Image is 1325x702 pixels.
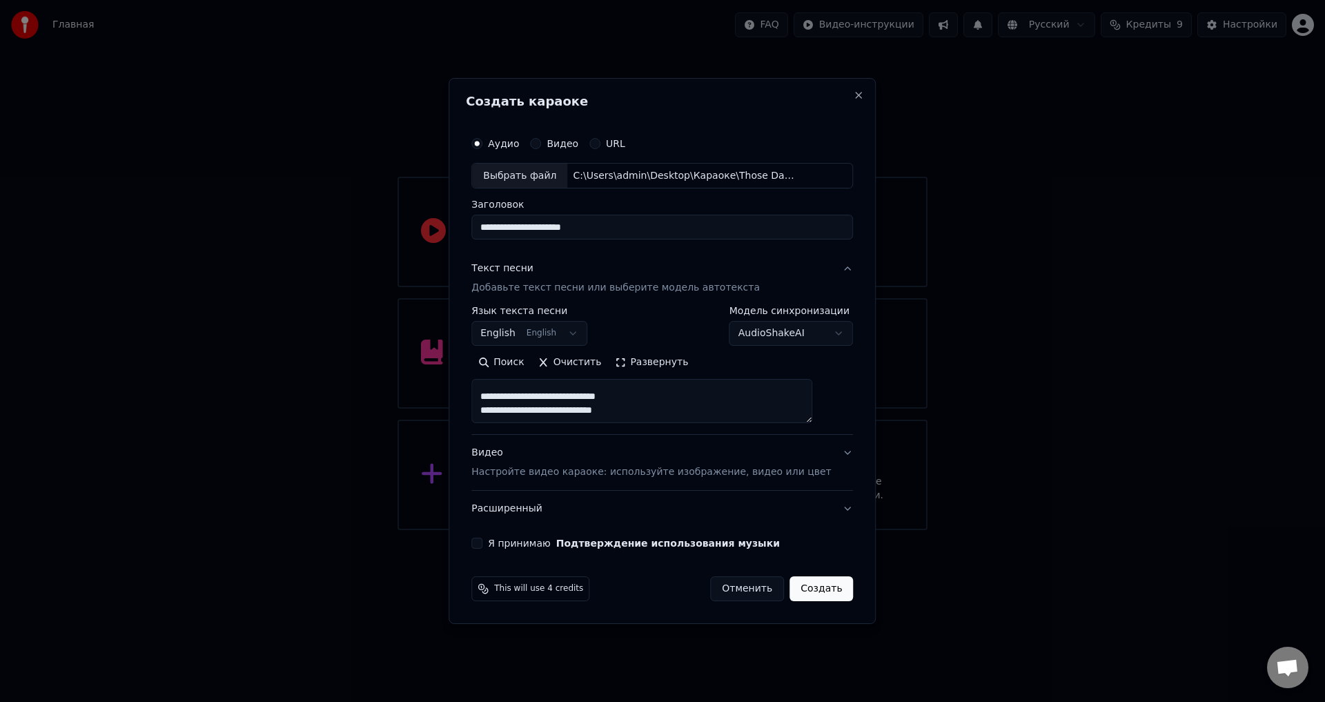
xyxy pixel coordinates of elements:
label: Я принимаю [488,538,780,548]
button: Расширенный [471,491,853,527]
button: Создать [789,576,853,601]
button: Развернуть [608,352,695,374]
button: Поиск [471,352,531,374]
label: Видео [547,139,578,148]
p: Добавьте текст песни или выберите модель автотекста [471,282,760,295]
div: Текст песни [471,262,533,276]
h2: Создать караоке [466,95,858,108]
div: C:\Users\admin\Desktop\Караоке\Those Damn Crows - I Am\Those Damn Crows - I Am.mp3 [567,169,802,183]
button: Отменить [710,576,784,601]
button: ВидеоНастройте видео караоке: используйте изображение, видео или цвет [471,436,853,491]
p: Настройте видео караоке: используйте изображение, видео или цвет [471,465,831,479]
button: Очистить [531,352,609,374]
span: This will use 4 credits [494,583,583,594]
div: Текст песниДобавьте текст песни или выберите модель автотекста [471,306,853,435]
label: Модель синхронизации [729,306,854,316]
label: Язык текста песни [471,306,587,316]
button: Текст песниДобавьте текст песни или выберите модель автотекста [471,251,853,306]
div: Выбрать файл [472,164,567,188]
button: Я принимаю [556,538,780,548]
label: URL [606,139,625,148]
label: Аудио [488,139,519,148]
label: Заголовок [471,200,853,210]
div: Видео [471,447,831,480]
